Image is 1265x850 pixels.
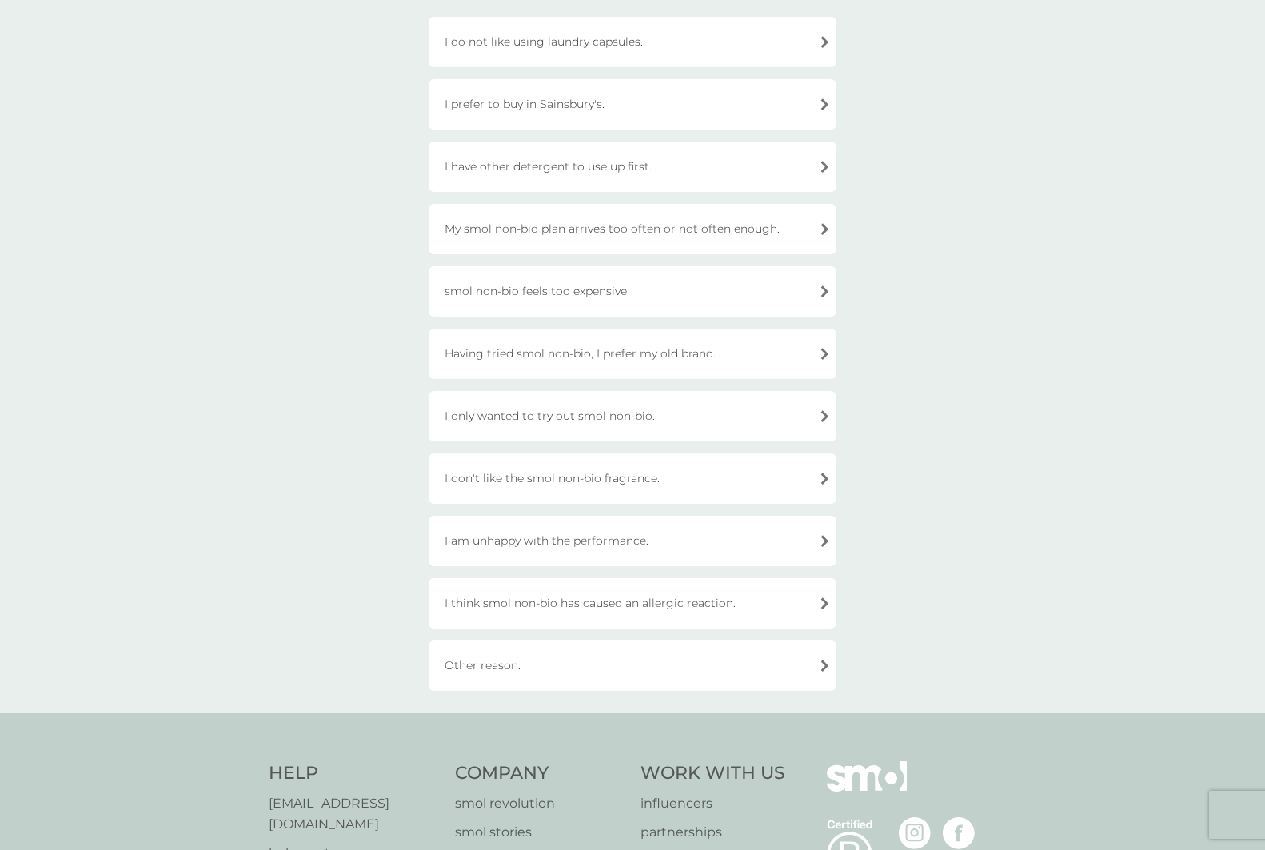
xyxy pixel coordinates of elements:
h4: Company [455,761,625,786]
a: smol revolution [455,793,625,814]
div: smol non-bio feels too expensive [429,266,836,317]
img: visit the smol Facebook page [943,817,975,849]
a: partnerships [640,822,785,843]
a: [EMAIL_ADDRESS][DOMAIN_NAME] [269,793,439,834]
div: I think smol non-bio has caused an allergic reaction. [429,578,836,629]
img: visit the smol Instagram page [899,817,931,849]
h4: Work With Us [640,761,785,786]
div: I do not like using laundry capsules. [429,17,836,67]
h4: Help [269,761,439,786]
a: smol stories [455,822,625,843]
a: influencers [640,793,785,814]
div: I don't like the smol non-bio fragrance. [429,453,836,504]
div: I prefer to buy in Sainsbury's. [429,79,836,130]
div: I only wanted to try out smol non-bio. [429,391,836,441]
div: My smol non-bio plan arrives too often or not often enough. [429,204,836,254]
img: smol [827,761,907,816]
div: I have other detergent to use up first. [429,142,836,192]
div: I am unhappy with the performance. [429,516,836,566]
div: Other reason. [429,640,836,691]
div: Having tried smol non-bio, I prefer my old brand. [429,329,836,379]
